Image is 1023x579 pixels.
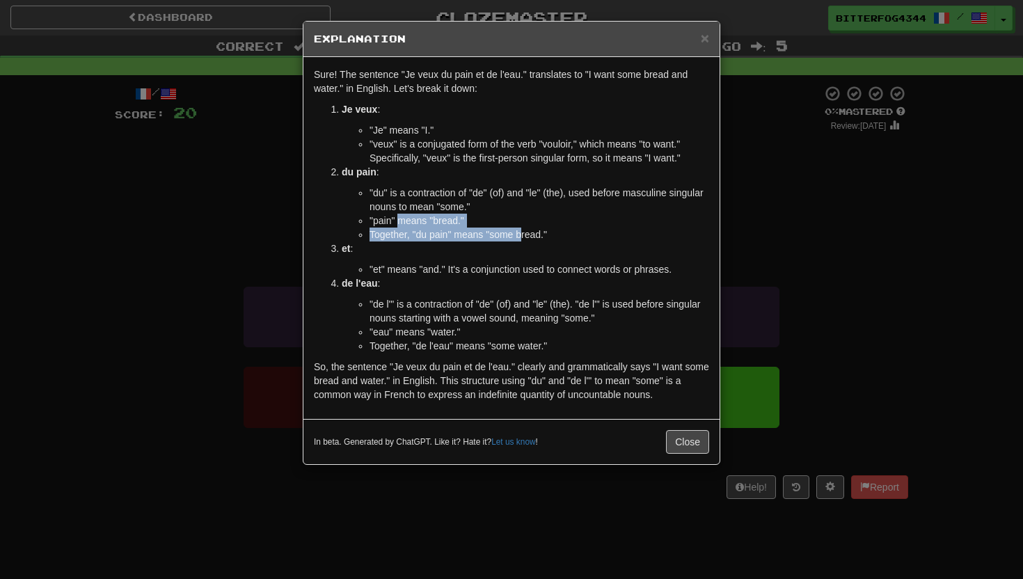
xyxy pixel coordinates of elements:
[314,68,709,95] p: Sure! The sentence "Je veux du pain et de l'eau." translates to "I want some bread and water." in...
[370,186,709,214] li: "du" is a contraction of "de" (of) and "le" (the), used before masculine singular nouns to mean "...
[342,243,350,254] strong: et
[666,430,709,454] button: Close
[342,104,377,115] strong: Je veux
[370,262,709,276] li: "et" means "and." It's a conjunction used to connect words or phrases.
[370,325,709,339] li: "eau" means "water."
[370,214,709,228] li: "pain" means "bread."
[314,436,538,448] small: In beta. Generated by ChatGPT. Like it? Hate it? !
[370,123,709,137] li: "Je" means "I."
[342,166,376,177] strong: du pain
[370,228,709,241] li: Together, "du pain" means "some bread."
[342,165,709,179] p: :
[370,137,709,165] li: "veux" is a conjugated form of the verb "vouloir," which means "to want." Specifically, "veux" is...
[370,297,709,325] li: "de l'" is a contraction of "de" (of) and "le" (the). "de l'" is used before singular nouns start...
[701,31,709,45] button: Close
[342,241,709,255] p: :
[342,102,709,116] p: :
[701,30,709,46] span: ×
[314,360,709,402] p: So, the sentence "Je veux du pain et de l'eau." clearly and grammatically says "I want some bread...
[491,437,535,447] a: Let us know
[314,32,709,46] h5: Explanation
[342,276,709,290] p: :
[370,339,709,353] li: Together, "de l'eau" means "some water."
[342,278,378,289] strong: de l'eau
